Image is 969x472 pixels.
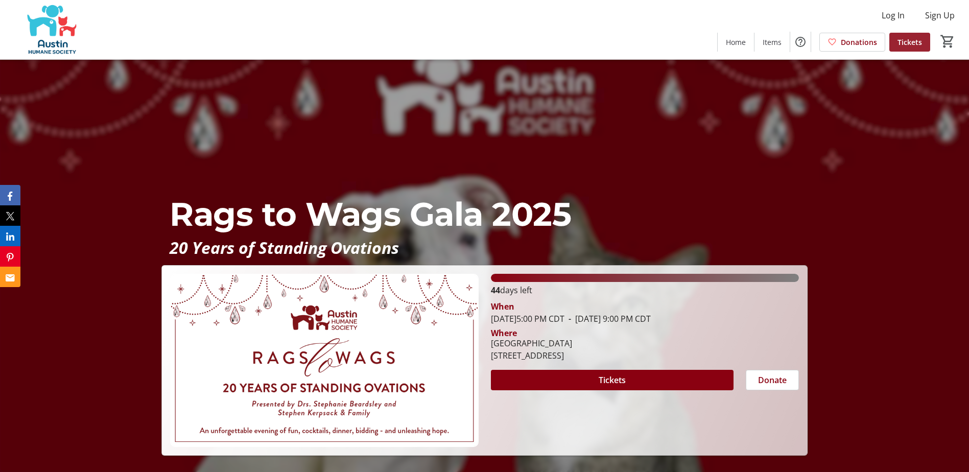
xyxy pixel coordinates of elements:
[170,190,799,239] p: Rags to Wags Gala 2025
[491,329,517,337] div: Where
[491,300,514,313] div: When
[841,37,877,48] span: Donations
[491,349,572,362] div: [STREET_ADDRESS]
[718,33,754,52] a: Home
[491,285,500,296] span: 44
[873,7,913,23] button: Log In
[599,374,626,386] span: Tickets
[170,274,478,447] img: Campaign CTA Media Photo
[917,7,963,23] button: Sign Up
[819,33,885,52] a: Donations
[754,33,790,52] a: Items
[564,313,651,324] span: [DATE] 9:00 PM CDT
[726,37,746,48] span: Home
[491,274,799,282] div: 100% of fundraising goal reached
[491,370,734,390] button: Tickets
[758,374,787,386] span: Donate
[763,37,782,48] span: Items
[491,337,572,349] div: [GEOGRAPHIC_DATA]
[564,313,575,324] span: -
[925,9,955,21] span: Sign Up
[491,284,799,296] p: days left
[491,313,564,324] span: [DATE] 5:00 PM CDT
[897,37,922,48] span: Tickets
[882,9,905,21] span: Log In
[6,4,97,55] img: Austin Humane Society's Logo
[746,370,799,390] button: Donate
[790,32,811,52] button: Help
[889,33,930,52] a: Tickets
[938,32,957,51] button: Cart
[170,237,399,258] em: 20 Years of Standing Ovations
